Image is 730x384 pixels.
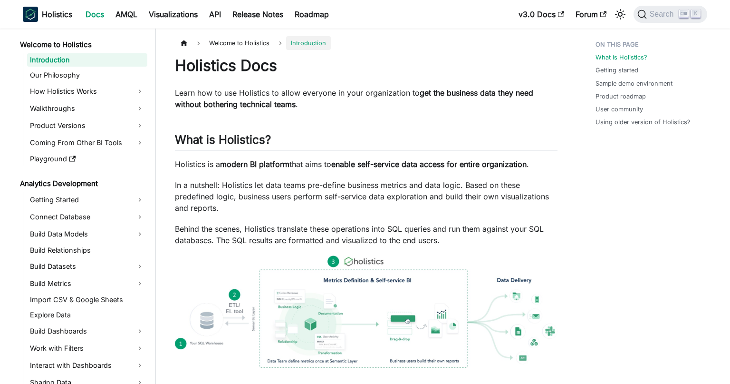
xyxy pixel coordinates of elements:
[175,158,557,170] p: Holistics is a that aims to .
[23,7,72,22] a: HolisticsHolistics
[204,36,274,50] span: Welcome to Holistics
[203,7,227,22] a: API
[596,92,646,101] a: Product roadmap
[596,105,643,114] a: User community
[220,159,289,169] strong: modern BI platform
[27,118,147,133] a: Product Versions
[27,358,147,373] a: Interact with Dashboards
[27,53,147,67] a: Introduction
[570,7,612,22] a: Forum
[80,7,110,22] a: Docs
[227,7,289,22] a: Release Notes
[175,223,557,246] p: Behind the scenes, Holistics translate these operations into SQL queries and run them against you...
[27,101,147,116] a: Walkthroughs
[27,226,147,242] a: Build Data Models
[42,9,72,20] b: Holistics
[27,276,147,291] a: Build Metrics
[596,66,638,75] a: Getting started
[13,29,156,384] nav: Docs sidebar
[647,10,680,19] span: Search
[27,259,147,274] a: Build Datasets
[27,209,147,225] a: Connect Database
[596,79,672,88] a: Sample demo environment
[175,56,557,75] h1: Holistics Docs
[17,177,147,190] a: Analytics Development
[613,7,628,22] button: Switch between dark and light mode (currently light mode)
[27,152,147,166] a: Playground
[175,133,557,151] h2: What is Holistics?
[289,7,335,22] a: Roadmap
[110,7,143,22] a: AMQL
[175,87,557,110] p: Learn how to use Holistics to allow everyone in your organization to .
[143,7,203,22] a: Visualizations
[691,10,701,18] kbd: K
[23,7,38,22] img: Holistics
[27,293,147,306] a: Import CSV & Google Sheets
[27,308,147,322] a: Explore Data
[27,341,147,356] a: Work with Filters
[27,69,147,82] a: Our Philosophy
[596,53,647,62] a: What is Holistics?
[331,159,527,169] strong: enable self-service data access for entire organization
[175,36,557,50] nav: Breadcrumbs
[27,84,147,99] a: How Holistics Works
[634,6,707,23] button: Search (Ctrl+K)
[27,244,147,257] a: Build Relationships
[286,36,331,50] span: Introduction
[513,7,570,22] a: v3.0 Docs
[596,118,691,127] a: Using older version of Holistics?
[175,256,557,368] img: How Holistics fits in your Data Stack
[27,135,147,150] a: Coming From Other BI Tools
[17,38,147,51] a: Welcome to Holistics
[175,36,193,50] a: Home page
[27,324,147,339] a: Build Dashboards
[27,192,147,207] a: Getting Started
[175,179,557,214] p: In a nutshell: Holistics let data teams pre-define business metrics and data logic. Based on thes...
